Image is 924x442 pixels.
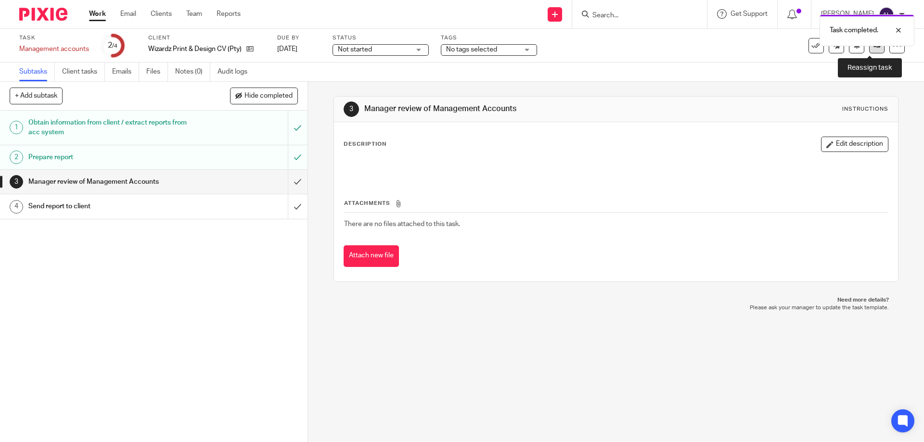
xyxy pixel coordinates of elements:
label: Due by [277,34,321,42]
a: Subtasks [19,63,55,81]
label: Client [148,34,265,42]
small: /4 [112,43,117,49]
a: Client tasks [62,63,105,81]
h1: Send report to client [28,199,195,214]
span: [DATE] [277,46,297,52]
span: No tags selected [446,46,497,53]
p: Description [344,140,386,148]
button: + Add subtask [10,88,63,104]
h1: Manager review of Management Accounts [364,104,637,114]
label: Tags [441,34,537,42]
a: Reports [217,9,241,19]
a: Audit logs [218,63,255,81]
div: 2 [108,40,117,51]
button: Edit description [821,137,888,152]
span: There are no files attached to this task. [344,221,460,227]
a: Email [120,9,136,19]
p: Need more details? [343,296,888,304]
h1: Manager review of Management Accounts [28,175,195,189]
span: Not started [338,46,372,53]
a: Team [186,9,202,19]
a: Emails [112,63,139,81]
div: Management accounts [19,44,89,54]
a: Work [89,9,106,19]
div: Instructions [842,105,888,113]
a: Notes (0) [175,63,210,81]
img: svg%3E [879,7,894,22]
span: Attachments [344,201,390,206]
a: Files [146,63,168,81]
div: 3 [344,101,359,117]
h1: Obtain information from client / extract reports from acc system [28,115,195,140]
div: 2 [10,151,23,164]
div: 4 [10,200,23,214]
div: 1 [10,121,23,134]
span: Hide completed [244,92,293,100]
h1: Prepare report [28,150,195,164]
a: Clients [151,9,172,19]
button: Attach new file [344,245,399,267]
button: Hide completed [230,88,298,104]
p: Please ask your manager to update the task template. [343,304,888,312]
label: Task [19,34,89,42]
label: Status [333,34,429,42]
p: Task completed. [830,25,878,35]
img: Pixie [19,8,67,21]
p: Wizardz Print & Design CV (Pty) Ltd [148,44,242,54]
div: 3 [10,175,23,189]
